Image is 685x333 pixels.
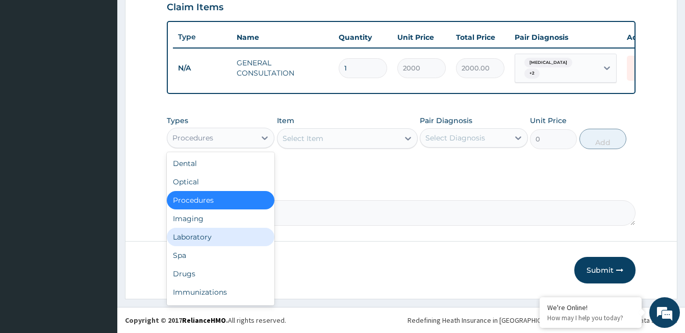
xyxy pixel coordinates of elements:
[167,116,188,125] label: Types
[167,283,274,301] div: Immunizations
[117,307,685,333] footer: All rights reserved.
[547,314,634,322] p: How may I help you today?
[182,316,226,325] a: RelianceHMO
[524,68,540,79] span: + 2
[59,101,141,204] span: We're online!
[579,129,626,149] button: Add
[167,2,223,13] h3: Claim Items
[167,301,274,320] div: Others
[283,133,323,144] div: Select Item
[392,27,451,47] th: Unit Price
[622,27,673,47] th: Actions
[451,27,510,47] th: Total Price
[167,246,274,265] div: Spa
[277,115,294,126] label: Item
[510,27,622,47] th: Pair Diagnosis
[547,303,634,312] div: We're Online!
[232,27,334,47] th: Name
[167,228,274,246] div: Laboratory
[167,209,274,228] div: Imaging
[173,28,232,46] th: Type
[420,115,472,126] label: Pair Diagnosis
[334,27,392,47] th: Quantity
[574,257,636,283] button: Submit
[19,51,41,77] img: d_794563401_company_1708531726252_794563401
[425,133,485,143] div: Select Diagnosis
[172,133,213,143] div: Procedures
[408,315,677,325] div: Redefining Heath Insurance in [GEOGRAPHIC_DATA] using Telemedicine and Data Science!
[125,316,228,325] strong: Copyright © 2017 .
[173,59,232,78] td: N/A
[167,5,192,30] div: Minimize live chat window
[167,173,274,191] div: Optical
[232,53,334,83] td: GENERAL CONSULTATION
[167,154,274,173] div: Dental
[167,191,274,209] div: Procedures
[5,223,194,259] textarea: Type your message and hit 'Enter'
[524,58,572,68] span: [MEDICAL_DATA]
[167,265,274,283] div: Drugs
[53,57,171,70] div: Chat with us now
[167,186,636,195] label: Comment
[530,115,567,126] label: Unit Price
